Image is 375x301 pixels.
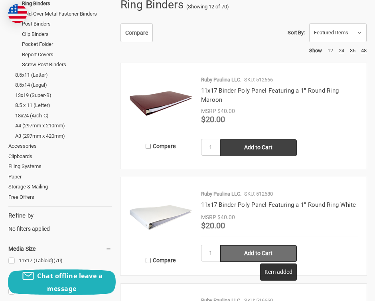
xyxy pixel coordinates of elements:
[201,201,356,208] a: 11x17 Binder Poly Panel Featuring a 1" Round Ring White
[22,29,112,40] a: Clip Binders
[8,255,112,266] a: 11x17 (Tabloid)
[22,50,112,60] a: Report Covers
[8,269,116,295] button: Chat offline leave a message
[201,115,225,124] span: $20.00
[220,139,297,156] input: Add to Cart
[244,76,273,84] p: SKU: 512666
[129,71,193,135] img: 11x17 Binder Poly Panel Featuring a 1" Round Ring Maroon
[146,144,151,149] input: Compare
[37,271,103,293] span: Chat offline leave a message
[201,221,225,230] span: $20.00
[8,182,112,192] a: Storage & Mailing
[120,23,153,42] a: Compare
[146,258,151,263] input: Compare
[361,48,367,53] a: 48
[201,190,241,198] p: Ruby Paulina LLC.
[339,48,344,53] a: 24
[260,263,297,281] div: Item added
[201,107,216,115] div: MSRP
[350,48,355,53] a: 36
[22,9,112,19] a: Fold-Over Metal Fastener Binders
[201,87,339,103] a: 11x17 Binder Poly Panel Featuring a 1" Round Ring Maroon
[22,59,112,70] a: Screw Post Binders
[129,140,193,153] label: Compare
[309,279,375,301] iframe: Google Customer Reviews
[8,244,112,253] h5: Media Size
[8,211,112,233] div: No filters applied
[15,70,112,80] a: 8.5x11 (Letter)
[217,108,235,114] span: $40.00
[244,190,273,198] p: SKU: 512680
[8,4,27,23] img: duty and tax information for United States
[309,48,322,53] span: Show
[22,19,112,29] a: Post Binders
[201,213,216,222] div: MSRP
[217,214,235,220] span: $40.00
[15,131,112,141] a: A3 (297mm x 420mm)
[186,3,229,11] span: (Showing 12 of 70)
[22,39,112,50] a: Pocket Folder
[220,245,297,262] input: Add to Cart
[8,192,112,202] a: Free Offers
[8,172,112,182] a: Paper
[8,141,112,151] a: Accessories
[8,161,112,172] a: Filing Systems
[8,151,112,162] a: Clipboards
[201,76,241,84] p: Ruby Paulina LLC.
[328,48,333,53] a: 12
[15,121,112,131] a: A4 (297mm x 210mm)
[15,111,112,121] a: 18x24 (Arch-C)
[53,257,63,263] span: (70)
[288,27,305,39] label: Sort By:
[15,90,112,101] a: 13x19 (Super-B)
[8,211,112,220] h5: Refine by
[15,80,112,90] a: 8.5x14 (Legal)
[129,186,193,250] img: 11x17 Binder Poly Panel Featuring a 1" Round Ring White
[15,100,112,111] a: 8.5 x 11 (Letter)
[129,254,193,267] label: Compare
